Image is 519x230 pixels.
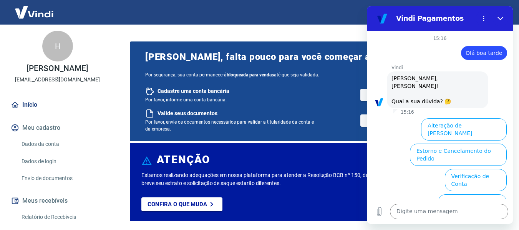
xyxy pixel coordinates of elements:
[9,119,106,136] button: Meu cadastro
[18,136,106,152] a: Dados da conta
[42,31,73,61] div: H
[360,114,440,127] a: Enviar documentos
[145,51,485,63] span: [PERSON_NAME], falta pouco para você começar a vender!
[227,72,274,78] b: bloqueada para vendas
[15,76,100,84] p: [EMAIL_ADDRESS][DOMAIN_NAME]
[148,201,207,208] p: Confira o que muda
[145,97,227,103] span: Por favor, informe uma conta bancária.
[158,110,217,117] span: Valide seus documentos
[141,197,222,211] a: Confira o que muda
[18,209,106,225] a: Relatório de Recebíveis
[482,5,510,20] button: Sair
[145,72,485,78] span: Por segurança, sua conta permanecerá até que seja validada.
[27,65,88,73] p: [PERSON_NAME]
[367,6,513,224] iframe: Janela de mensagens
[145,119,314,132] span: Por favor, envie os documentos necessários para validar a titularidade da conta e da empresa.
[157,156,210,164] h6: ATENÇÃO
[18,154,106,169] a: Dados de login
[360,89,440,101] a: Cadastrar conta bancária
[9,96,106,113] a: Início
[158,88,229,95] span: Cadastre uma conta bancária
[9,192,106,209] button: Meus recebíveis
[9,0,59,24] img: Vindi
[18,170,106,186] a: Envio de documentos
[141,171,420,187] p: Estamos realizando adequações em nossa plataforma para atender a Resolução BCB nº 150, de [DATE]....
